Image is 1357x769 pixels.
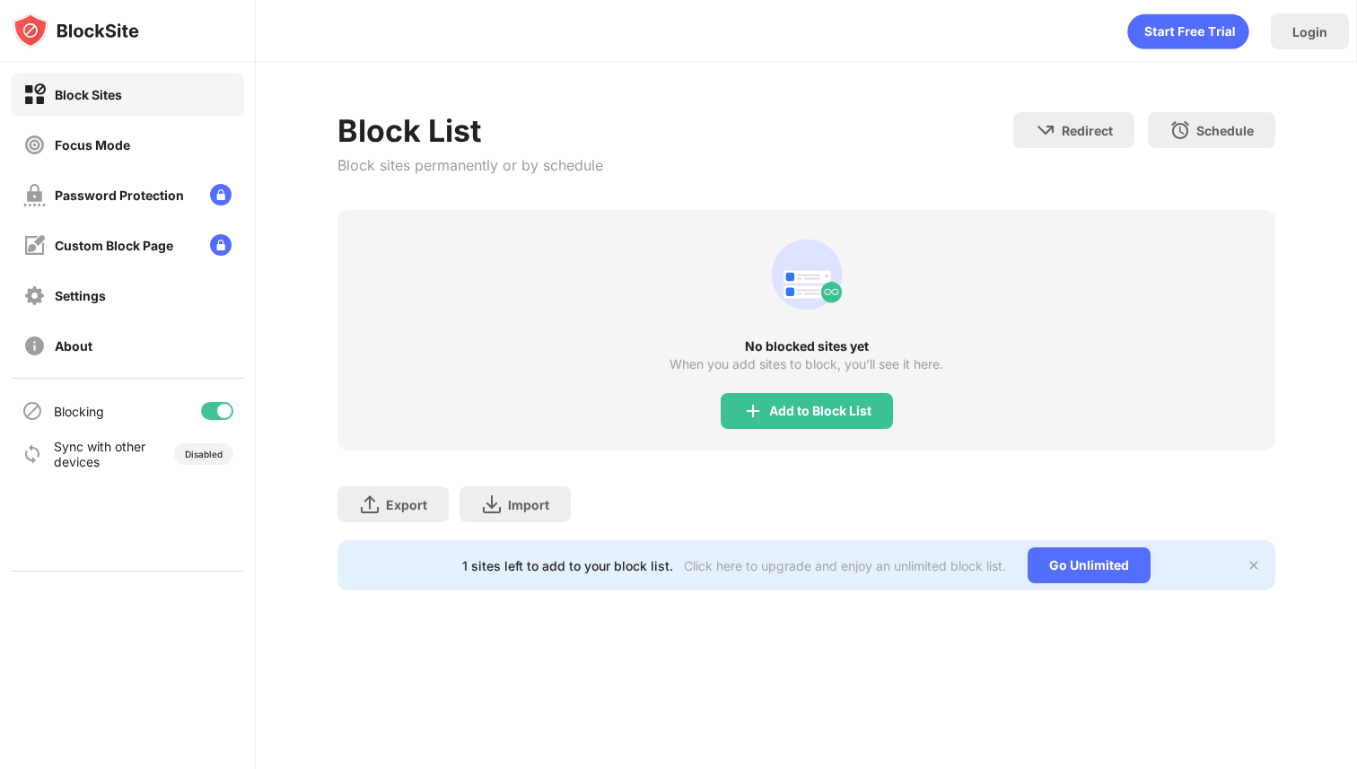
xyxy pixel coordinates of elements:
div: Import [508,497,549,512]
div: Blocking [54,404,104,419]
div: Redirect [1062,123,1113,138]
img: blocking-icon.svg [22,400,43,422]
div: Go Unlimited [1028,547,1151,583]
img: about-off.svg [23,335,46,357]
div: Password Protection [55,188,184,203]
div: Block sites permanently or by schedule [337,156,603,174]
div: Block Sites [55,87,122,102]
div: Click here to upgrade and enjoy an unlimited block list. [684,558,1006,573]
img: settings-off.svg [23,284,46,307]
div: Add to Block List [769,404,871,418]
img: block-on.svg [23,83,46,106]
div: About [55,338,92,354]
div: Disabled [185,449,223,459]
div: No blocked sites yet [337,339,1276,354]
div: Export [386,497,427,512]
img: sync-icon.svg [22,443,43,465]
img: focus-off.svg [23,134,46,156]
img: lock-menu.svg [210,234,232,256]
img: lock-menu.svg [210,184,232,205]
div: animation [764,232,850,318]
div: Sync with other devices [54,439,146,469]
div: Custom Block Page [55,238,173,253]
div: When you add sites to block, you’ll see it here. [670,357,943,371]
div: Focus Mode [55,137,130,153]
div: Login [1292,24,1327,39]
img: password-protection-off.svg [23,184,46,206]
img: x-button.svg [1247,558,1261,572]
div: 1 sites left to add to your block list. [462,558,673,573]
div: Block List [337,112,603,149]
img: logo-blocksite.svg [13,13,139,48]
div: Settings [55,288,106,303]
div: Schedule [1196,123,1254,138]
img: customize-block-page-off.svg [23,234,46,257]
div: animation [1127,13,1249,49]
